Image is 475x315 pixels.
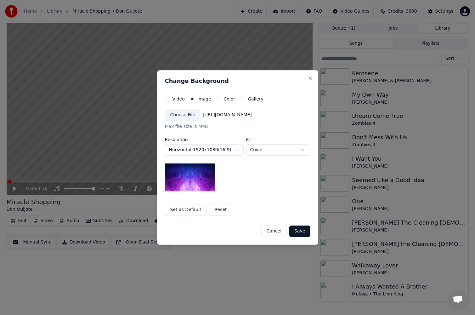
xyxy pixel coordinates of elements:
[246,137,309,142] label: Fit
[209,204,232,215] button: Reset
[165,78,310,84] h2: Change Background
[248,97,263,101] label: Gallery
[197,97,211,101] label: Image
[165,109,201,121] div: Choose File
[165,204,207,215] button: Set as Default
[165,137,244,142] label: Resolution
[224,97,235,101] label: Color
[289,226,310,237] button: Save
[172,97,185,101] label: Video
[165,123,310,130] div: Max file size is 4MB
[261,226,287,237] button: Cancel
[200,112,254,118] div: [URL][DOMAIN_NAME]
